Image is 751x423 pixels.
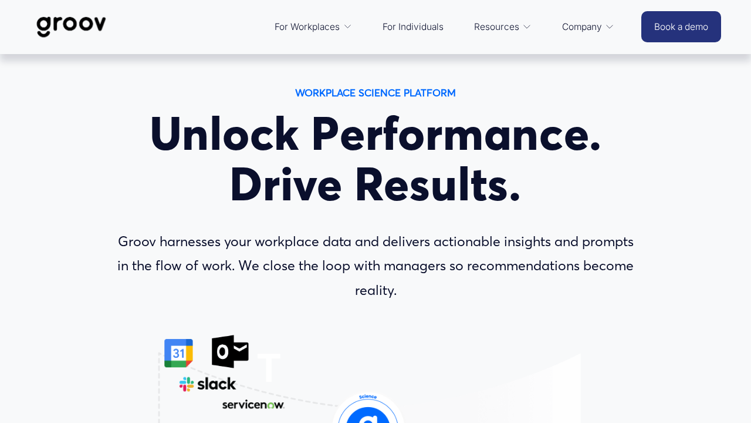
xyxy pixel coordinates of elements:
strong: WORKPLACE SCIENCE PLATFORM [295,86,456,99]
span: For Workplaces [275,19,340,35]
h1: Unlock Performance. Drive Results. [117,108,634,209]
img: Groov | Workplace Science Platform | Unlock Performance | Drive Results [30,8,113,46]
p: Groov harnesses your workplace data and delivers actionable insights and prompts in the flow of w... [117,229,634,303]
a: For Individuals [377,13,449,41]
a: folder dropdown [556,13,620,41]
span: Company [562,19,602,35]
a: Book a demo [641,11,721,42]
span: Resources [474,19,519,35]
a: folder dropdown [269,13,358,41]
a: folder dropdown [468,13,537,41]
